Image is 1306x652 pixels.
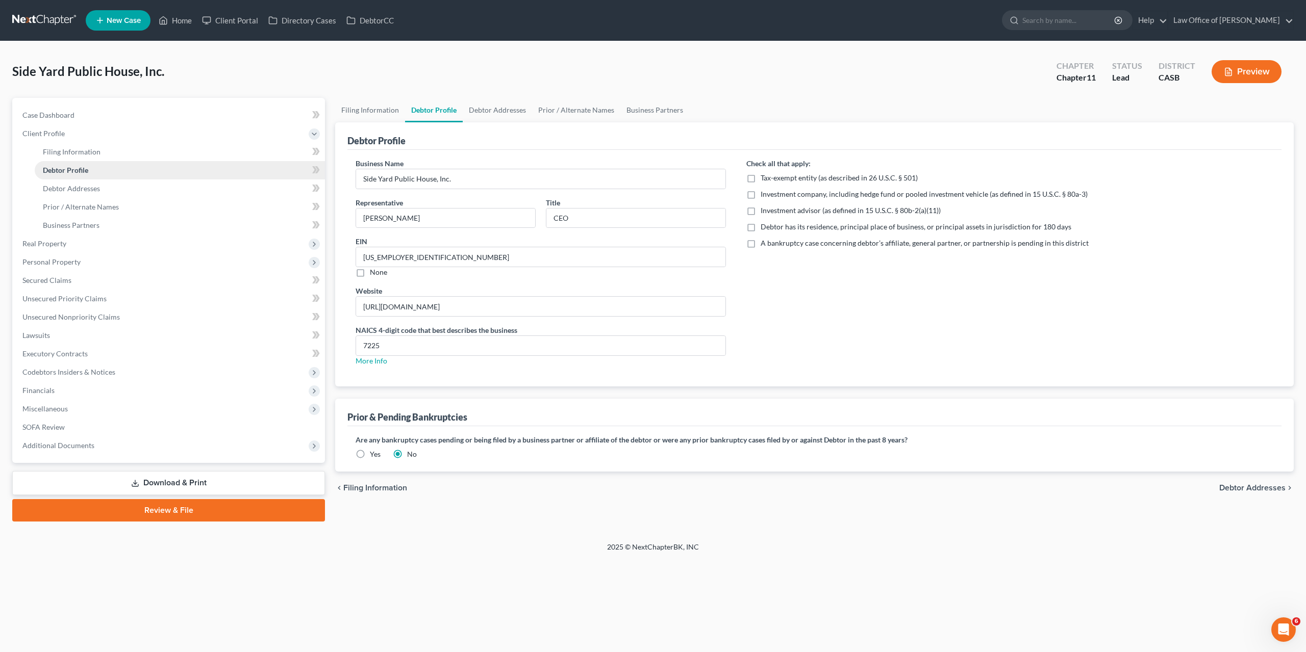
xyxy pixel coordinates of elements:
span: Real Property [22,239,66,248]
span: Filing Information [343,484,407,492]
a: Review & File [12,499,325,521]
a: Help [1133,11,1167,30]
span: Prior / Alternate Names [43,202,119,211]
a: Debtor Profile [35,161,325,179]
span: Investment advisor (as defined in 15 U.S.C. § 80b-2(a)(11)) [761,206,941,215]
a: Filing Information [335,98,405,122]
input: XXXX [356,336,725,355]
div: Chapter [1057,60,1096,72]
i: chevron_left [335,484,343,492]
span: Business Partners [43,221,99,229]
a: Client Portal [197,11,263,30]
div: District [1159,60,1195,72]
span: 6 [1292,617,1300,625]
span: Secured Claims [22,276,71,284]
a: Lawsuits [14,326,325,345]
div: Prior & Pending Bankruptcies [347,411,467,423]
label: Are any bankruptcy cases pending or being filed by a business partner or affiliate of the debtor ... [356,434,1273,445]
span: Debtor Profile [43,166,88,174]
iframe: Intercom live chat [1271,617,1296,642]
a: Unsecured Priority Claims [14,290,325,308]
span: Debtor has its residence, principal place of business, or principal assets in jurisdiction for 18... [761,222,1071,231]
div: Status [1112,60,1142,72]
a: Law Office of [PERSON_NAME] [1168,11,1293,30]
button: chevron_left Filing Information [335,484,407,492]
a: Secured Claims [14,271,325,290]
label: Business Name [356,158,404,169]
a: Business Partners [35,216,325,234]
a: Debtor Addresses [463,98,532,122]
a: Debtor Addresses [35,179,325,198]
span: New Case [107,17,141,24]
div: Lead [1112,72,1142,84]
a: More Info [356,356,387,365]
label: Website [356,285,382,296]
button: Debtor Addresses chevron_right [1219,484,1294,492]
span: Unsecured Priority Claims [22,294,107,303]
a: Prior / Alternate Names [532,98,620,122]
a: Debtor Profile [405,98,463,122]
label: Yes [370,449,381,459]
span: Financials [22,386,55,395]
span: Side Yard Public House, Inc. [12,64,164,79]
span: Codebtors Insiders & Notices [22,368,115,376]
label: Representative [356,197,403,208]
label: None [370,267,387,277]
input: Enter name... [356,169,725,189]
label: NAICS 4-digit code that best describes the business [356,325,517,335]
input: -- [356,297,725,316]
span: Miscellaneous [22,404,68,413]
div: Chapter [1057,72,1096,84]
input: Enter representative... [356,208,535,228]
a: Case Dashboard [14,106,325,124]
label: EIN [356,236,367,247]
span: Case Dashboard [22,111,74,119]
span: Additional Documents [22,441,94,450]
span: Debtor Addresses [43,184,100,193]
span: Lawsuits [22,331,50,340]
a: Prior / Alternate Names [35,198,325,216]
span: Unsecured Nonpriority Claims [22,312,120,321]
span: Tax-exempt entity (as described in 26 U.S.C. § 501) [761,173,918,182]
span: 11 [1087,72,1096,82]
span: Personal Property [22,257,81,266]
input: -- [356,247,725,267]
a: Unsecured Nonpriority Claims [14,308,325,326]
span: Executory Contracts [22,349,88,358]
a: Business Partners [620,98,689,122]
input: Search by name... [1022,11,1116,30]
div: CASB [1159,72,1195,84]
span: Client Profile [22,129,65,138]
span: Filing Information [43,147,101,156]
label: Check all that apply: [746,158,811,169]
a: SOFA Review [14,418,325,436]
span: A bankruptcy case concerning debtor’s affiliate, general partner, or partnership is pending in th... [761,239,1089,247]
i: chevron_right [1286,484,1294,492]
button: Preview [1212,60,1282,83]
label: No [407,449,417,459]
a: Download & Print [12,471,325,495]
label: Title [546,197,560,208]
span: Debtor Addresses [1219,484,1286,492]
a: Executory Contracts [14,345,325,363]
span: Investment company, including hedge fund or pooled investment vehicle (as defined in 15 U.S.C. § ... [761,190,1088,198]
a: Filing Information [35,143,325,161]
div: Debtor Profile [347,135,406,147]
div: 2025 © NextChapterBK, INC [362,542,944,560]
a: Directory Cases [263,11,341,30]
span: SOFA Review [22,423,65,431]
a: Home [154,11,197,30]
input: Enter title... [546,208,725,228]
a: DebtorCC [341,11,399,30]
